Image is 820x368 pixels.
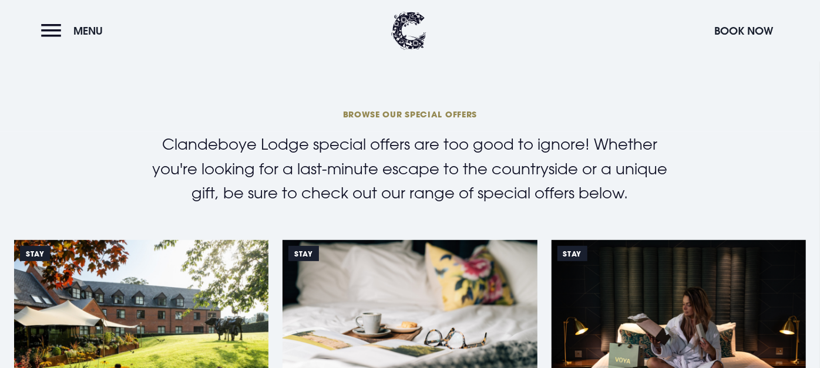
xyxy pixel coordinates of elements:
[130,109,690,120] span: BROWSE OUR SPECIAL OFFERS
[708,18,779,43] button: Book Now
[557,246,587,261] span: Stay
[20,246,50,261] span: STAY
[391,12,426,50] img: Clandeboye Lodge
[73,24,103,38] span: Menu
[288,246,318,261] span: Stay
[149,132,672,205] p: Clandeboye Lodge special offers are too good to ignore! Whether you're looking for a last-minute ...
[41,18,109,43] button: Menu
